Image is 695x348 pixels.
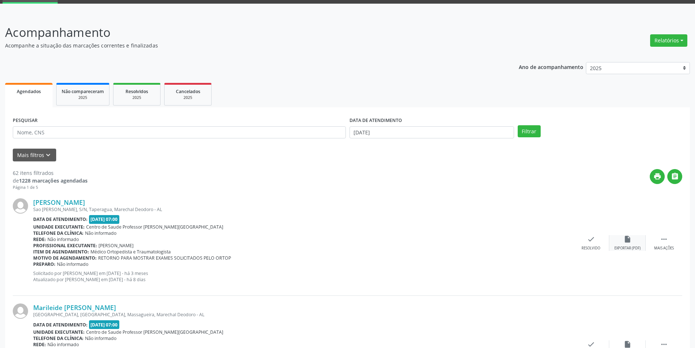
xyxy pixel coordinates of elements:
span: Resolvidos [126,88,148,95]
div: Exportar (PDF) [614,246,641,251]
div: 2025 [170,95,206,100]
span: Agendados [17,88,41,95]
b: Telefone da clínica: [33,230,84,236]
input: Nome, CNS [13,126,346,139]
p: Acompanhe a situação das marcações correntes e finalizadas [5,42,484,49]
div: Página 1 de 5 [13,184,88,191]
button: Filtrar [518,125,541,138]
b: Item de agendamento: [33,249,89,255]
p: Solicitado por [PERSON_NAME] em [DATE] - há 3 meses Atualizado por [PERSON_NAME] em [DATE] - há 8... [33,270,573,283]
div: 2025 [119,95,155,100]
p: Ano de acompanhamento [519,62,583,71]
span: Não informado [47,341,79,348]
span: Não compareceram [62,88,104,95]
span: Não informado [47,236,79,242]
label: PESQUISAR [13,115,38,126]
span: Não informado [85,335,116,341]
span: Centro de Saude Professor [PERSON_NAME][GEOGRAPHIC_DATA] [86,224,223,230]
span: Não informado [85,230,116,236]
i:  [671,172,679,180]
button:  [667,169,682,184]
a: Marileide [PERSON_NAME] [33,303,116,311]
b: Unidade executante: [33,329,85,335]
div: 2025 [62,95,104,100]
b: Telefone da clínica: [33,335,84,341]
b: Motivo de agendamento: [33,255,97,261]
img: img [13,303,28,319]
b: Rede: [33,236,46,242]
span: Centro de Saude Professor [PERSON_NAME][GEOGRAPHIC_DATA] [86,329,223,335]
span: Não informado [57,261,88,267]
i: print [653,172,661,180]
b: Data de atendimento: [33,322,88,328]
div: Mais ações [654,246,674,251]
div: de [13,177,88,184]
span: [DATE] 07:00 [89,320,120,329]
i:  [660,235,668,243]
input: Selecione um intervalo [350,126,514,139]
strong: 1228 marcações agendadas [19,177,88,184]
i: keyboard_arrow_down [44,151,52,159]
div: [GEOGRAPHIC_DATA], [GEOGRAPHIC_DATA], Massagueira, Marechal Deodoro - AL [33,311,573,318]
div: Sao [PERSON_NAME], S/N, Taperagua, Marechal Deodoro - AL [33,206,573,213]
span: [PERSON_NAME] [99,242,134,249]
b: Data de atendimento: [33,216,88,222]
i: insert_drive_file [623,235,632,243]
label: DATA DE ATENDIMENTO [350,115,402,126]
b: Rede: [33,341,46,348]
span: Cancelados [176,88,200,95]
b: Profissional executante: [33,242,97,249]
button: Mais filtroskeyboard_arrow_down [13,149,56,161]
button: print [650,169,665,184]
b: Preparo: [33,261,55,267]
b: Unidade executante: [33,224,85,230]
span: Médico Ortopedista e Traumatologista [90,249,171,255]
button: Relatórios [650,34,687,47]
span: RETORNO PARA MOSTRAR EXAMES SOLICITADOS PELO ORTOP [98,255,231,261]
span: [DATE] 07:00 [89,215,120,223]
img: img [13,198,28,214]
a: [PERSON_NAME] [33,198,85,206]
p: Acompanhamento [5,23,484,42]
div: Resolvido [582,246,600,251]
div: 62 itens filtrados [13,169,88,177]
i: check [587,235,595,243]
